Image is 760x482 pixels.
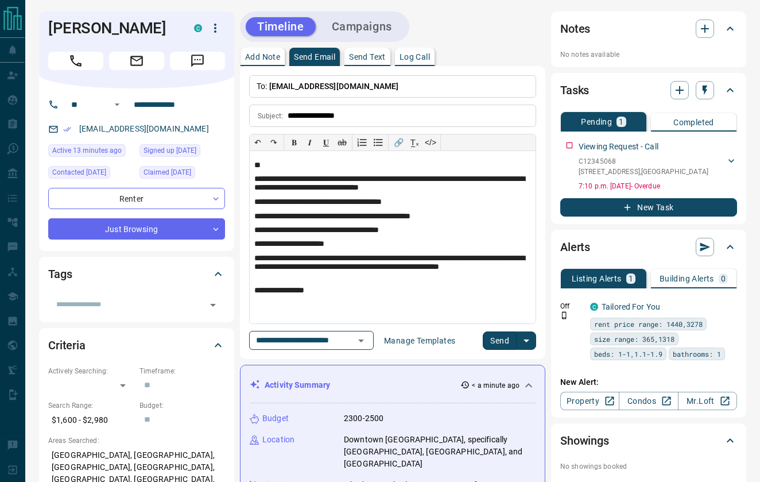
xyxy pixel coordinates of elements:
p: Completed [673,118,714,126]
button: 𝐁 [286,134,302,151]
button: Send [483,331,517,350]
button: 𝐔 [318,134,334,151]
p: Off [560,301,583,311]
h2: Tags [48,265,72,283]
button: Campaigns [320,17,404,36]
p: Subject: [258,111,283,121]
div: Renter [48,188,225,209]
p: Send Text [349,53,386,61]
p: [STREET_ADDRESS] , [GEOGRAPHIC_DATA] [579,167,708,177]
p: To: [249,75,536,98]
div: Sun Jul 13 2025 [139,144,225,160]
button: ↶ [250,134,266,151]
span: Active 13 minutes ago [52,145,122,156]
span: Email [109,52,164,70]
div: Tags [48,260,225,288]
button: ↷ [266,134,282,151]
button: </> [422,134,439,151]
p: Send Email [294,53,335,61]
div: Activity Summary< a minute ago [250,375,536,396]
div: C12345068[STREET_ADDRESS],[GEOGRAPHIC_DATA] [579,154,737,179]
p: Budget [262,412,289,425]
a: Condos [619,392,678,410]
p: Activity Summary [265,379,330,391]
div: Tasks [560,76,737,104]
p: 0 [721,275,726,283]
h2: Alerts [560,238,590,256]
div: Showings [560,427,737,454]
div: Mon Jul 14 2025 [139,166,225,182]
p: 1 [629,275,633,283]
span: beds: 1-1,1.1-1.9 [594,348,662,360]
p: Budget: [139,400,225,411]
span: Contacted [DATE] [52,167,106,178]
p: Search Range: [48,400,134,411]
span: Signed up [DATE] [144,145,196,156]
p: 7:10 p.m. [DATE] - Overdue [579,181,737,191]
button: Open [205,297,221,313]
p: No showings booked [560,461,737,472]
p: 1 [619,118,623,126]
p: Timeframe: [139,366,225,376]
div: Mon Jul 14 2025 [48,166,134,182]
p: Location [262,434,294,446]
span: Claimed [DATE] [144,167,191,178]
span: Call [48,52,103,70]
a: Tailored For You [602,302,660,311]
p: New Alert: [560,376,737,388]
div: condos.ca [590,303,598,311]
div: Criteria [48,331,225,359]
a: Property [560,392,619,410]
p: Listing Alerts [572,275,622,283]
button: Manage Templates [377,331,462,350]
span: size range: 365,1318 [594,333,674,345]
button: Open [353,333,369,349]
button: ab [334,134,350,151]
div: Just Browsing [48,218,225,240]
p: Viewing Request - Call [579,141,658,153]
div: Alerts [560,233,737,261]
h1: [PERSON_NAME] [48,19,177,37]
p: $1,600 - $2,980 [48,411,134,430]
p: Add Note [245,53,280,61]
p: Downtown [GEOGRAPHIC_DATA], specifically [GEOGRAPHIC_DATA], [GEOGRAPHIC_DATA], and [GEOGRAPHIC_DATA] [344,434,536,470]
p: Areas Searched: [48,435,225,446]
p: Building Alerts [660,275,714,283]
h2: Notes [560,20,590,38]
a: [EMAIL_ADDRESS][DOMAIN_NAME] [79,124,209,133]
button: 𝑰 [302,134,318,151]
svg: Email Verified [63,125,71,133]
div: condos.ca [194,24,202,32]
h2: Showings [560,431,609,450]
button: 🔗 [390,134,406,151]
button: T̲ₓ [406,134,422,151]
span: bathrooms: 1 [673,348,721,360]
span: Message [170,52,225,70]
button: Timeline [246,17,316,36]
p: No notes available [560,49,737,60]
span: rent price range: 1440,3278 [594,318,703,330]
h2: Tasks [560,81,589,99]
button: Bullet list [370,134,386,151]
svg: Push Notification Only [560,311,568,319]
button: Open [110,98,124,111]
div: split button [483,331,536,350]
p: C12345068 [579,156,708,167]
div: Notes [560,15,737,43]
p: 2300-2500 [344,412,383,425]
button: New Task [560,198,737,217]
span: 𝐔 [323,138,329,147]
s: ab [338,138,347,147]
p: Pending [581,118,612,126]
h2: Criteria [48,336,86,354]
p: Log Call [400,53,430,61]
button: Numbered list [354,134,370,151]
div: Fri Aug 15 2025 [48,144,134,160]
p: Actively Searching: [48,366,134,376]
p: < a minute ago [472,380,519,391]
span: [EMAIL_ADDRESS][DOMAIN_NAME] [269,82,399,91]
a: Mr.Loft [678,392,737,410]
